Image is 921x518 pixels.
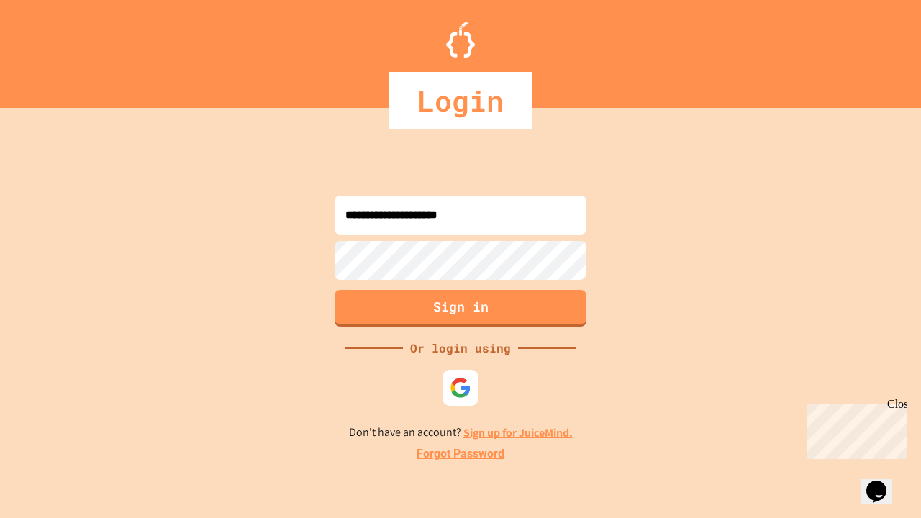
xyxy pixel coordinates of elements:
div: Or login using [403,340,518,357]
button: Sign in [335,290,586,327]
div: Login [389,72,532,129]
p: Don't have an account? [349,424,573,442]
div: Chat with us now!Close [6,6,99,91]
a: Sign up for JuiceMind. [463,425,573,440]
iframe: chat widget [861,460,907,504]
a: Forgot Password [417,445,504,463]
img: Logo.svg [446,22,475,58]
img: google-icon.svg [450,377,471,399]
iframe: chat widget [802,398,907,459]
